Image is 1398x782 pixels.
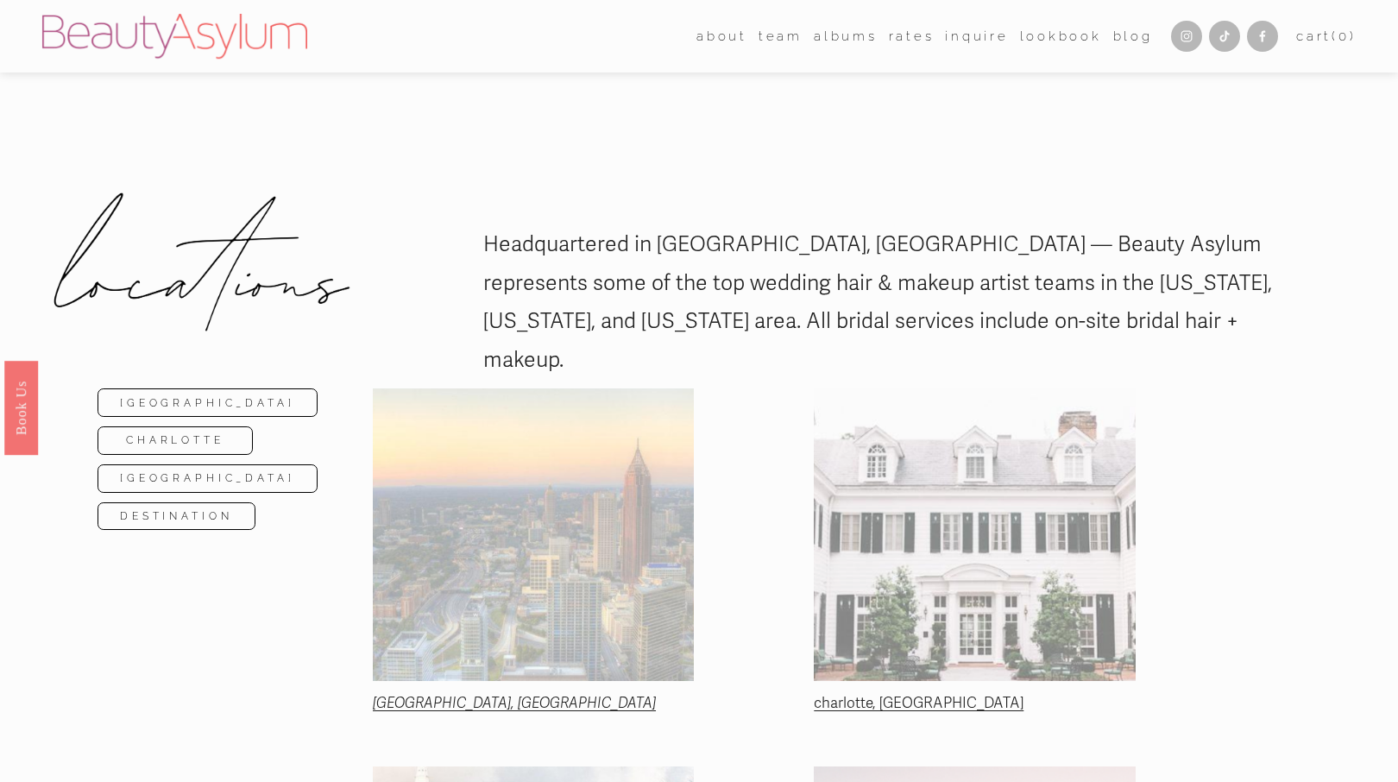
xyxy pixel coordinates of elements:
[1209,21,1240,52] a: TikTok
[889,23,935,49] a: Rates
[42,14,307,59] img: Beauty Asylum | Bridal Hair &amp; Makeup Charlotte &amp; Atlanta
[759,23,803,49] a: folder dropdown
[1020,23,1102,49] a: Lookbook
[98,464,318,493] a: [GEOGRAPHIC_DATA]
[814,694,1023,712] a: charlotte, [GEOGRAPHIC_DATA]
[696,25,747,48] span: about
[814,23,878,49] a: albums
[759,25,803,48] span: team
[373,694,656,712] a: [GEOGRAPHIC_DATA], [GEOGRAPHIC_DATA]
[945,23,1008,49] a: Inquire
[1332,28,1356,44] span: ( )
[4,361,38,455] a: Book Us
[98,426,254,455] a: Charlotte
[98,388,318,417] a: [GEOGRAPHIC_DATA]
[1247,21,1278,52] a: Facebook
[1296,25,1356,48] a: Cart(0)
[483,225,1301,379] p: Headquartered in [GEOGRAPHIC_DATA], [GEOGRAPHIC_DATA] — Beauty Asylum represents some of the top ...
[1338,28,1350,44] span: 0
[696,23,747,49] a: folder dropdown
[98,502,255,531] a: Destination
[1113,23,1153,49] a: Blog
[1171,21,1202,52] a: Instagram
